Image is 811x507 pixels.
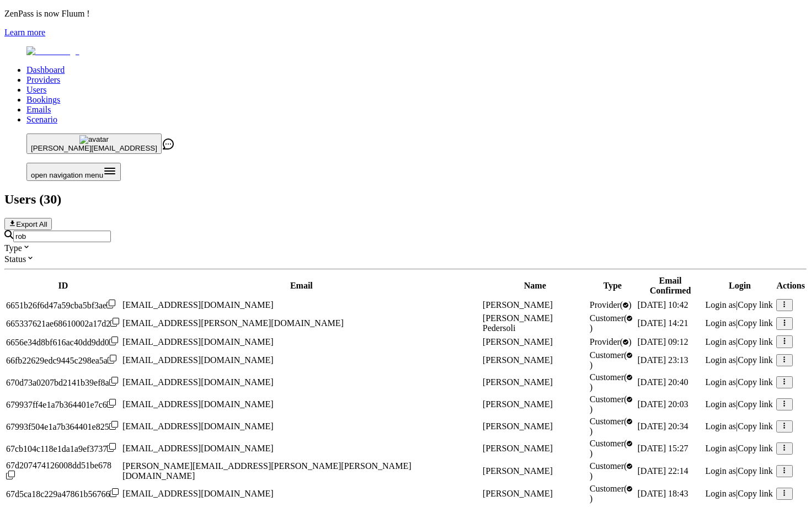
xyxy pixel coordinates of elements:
span: Copy link [738,444,773,453]
div: | [706,318,775,328]
span: Copy link [738,399,773,409]
button: Export All [4,218,52,230]
a: Providers [26,75,60,84]
span: [DATE] 15:27 [638,444,689,453]
span: Copy link [738,337,773,346]
div: Status [4,253,807,264]
span: [PERSON_NAME] [483,377,553,387]
span: validated [590,372,633,392]
span: Login as [706,337,737,346]
span: Login as [706,300,737,309]
button: avatar[PERSON_NAME][EMAIL_ADDRESS] [26,134,162,154]
span: validated [590,484,633,503]
span: [DATE] 09:12 [638,337,689,346]
div: | [706,489,775,499]
span: [PERSON_NAME] [483,300,553,309]
div: Click to copy [6,421,120,432]
span: [PERSON_NAME][EMAIL_ADDRESS][PERSON_NAME][PERSON_NAME][DOMAIN_NAME] [122,461,412,481]
div: | [706,421,775,431]
span: Login as [706,444,737,453]
span: [DATE] 20:03 [638,399,689,409]
img: Fluum Logo [26,46,79,56]
span: [EMAIL_ADDRESS][DOMAIN_NAME] [122,377,274,387]
span: [EMAIL_ADDRESS][DOMAIN_NAME] [122,355,274,365]
span: Login as [706,466,737,476]
span: validated [590,394,633,414]
span: validated [590,350,633,370]
span: Copy link [738,318,773,328]
div: Click to copy [6,488,120,499]
div: Click to copy [6,355,120,366]
th: Type [589,275,636,296]
span: [EMAIL_ADDRESS][DOMAIN_NAME] [122,337,274,346]
span: Copy link [738,355,773,365]
span: Copy link [738,377,773,387]
span: [DATE] 23:13 [638,355,689,365]
input: Search by email [13,231,111,242]
a: Users [26,85,46,94]
span: validated [590,417,633,436]
span: [PERSON_NAME] [483,489,553,498]
div: Click to copy [6,318,120,329]
a: Bookings [26,95,60,104]
a: Dashboard [26,65,65,74]
div: | [706,377,775,387]
span: [PERSON_NAME] Pedersoli [483,313,553,333]
h2: Users ( 30 ) [4,192,807,207]
div: | [706,300,775,310]
span: validated [590,461,633,481]
th: Email Confirmed [637,275,704,296]
th: Name [482,275,588,296]
p: ZenPass is now Fluum ! [4,9,807,19]
span: [DATE] 20:34 [638,421,689,431]
a: Learn more [4,28,45,37]
span: Copy link [738,300,773,309]
span: validated [590,300,632,309]
span: validated [590,439,633,458]
th: Email [122,275,481,296]
div: Click to copy [6,443,120,454]
span: Copy link [738,489,773,498]
div: | [706,355,775,365]
span: validated [590,313,633,333]
div: | [706,337,775,347]
span: [EMAIL_ADDRESS][DOMAIN_NAME] [122,489,274,498]
span: [PERSON_NAME][EMAIL_ADDRESS] [31,144,157,152]
span: Login as [706,399,737,409]
div: Click to copy [6,377,120,388]
div: Click to copy [6,337,120,348]
button: Open menu [26,163,121,181]
div: Click to copy [6,461,120,482]
span: Login as [706,377,737,387]
span: [EMAIL_ADDRESS][DOMAIN_NAME] [122,399,274,409]
th: Actions [776,275,805,296]
th: ID [6,275,121,296]
span: [PERSON_NAME] [483,444,553,453]
img: avatar [79,135,109,144]
div: Type [4,242,807,253]
th: Login [705,275,775,296]
span: [EMAIL_ADDRESS][DOMAIN_NAME] [122,444,274,453]
span: [PERSON_NAME] [483,421,553,431]
span: [PERSON_NAME] [483,466,553,476]
div: | [706,466,775,476]
span: [DATE] 14:21 [638,318,689,328]
span: [DATE] 10:42 [638,300,689,309]
div: | [706,399,775,409]
span: [DATE] 20:40 [638,377,689,387]
div: Click to copy [6,399,120,410]
span: validated [590,337,632,346]
span: [PERSON_NAME] [483,355,553,365]
span: Copy link [738,466,773,476]
div: | [706,444,775,453]
span: Login as [706,489,737,498]
span: Login as [706,318,737,328]
span: [DATE] 18:43 [638,489,689,498]
span: [PERSON_NAME] [483,337,553,346]
a: Emails [26,105,51,114]
span: [DATE] 22:14 [638,466,689,476]
span: [PERSON_NAME] [483,399,553,409]
span: Copy link [738,421,773,431]
span: [EMAIL_ADDRESS][DOMAIN_NAME] [122,421,274,431]
span: open navigation menu [31,171,103,179]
